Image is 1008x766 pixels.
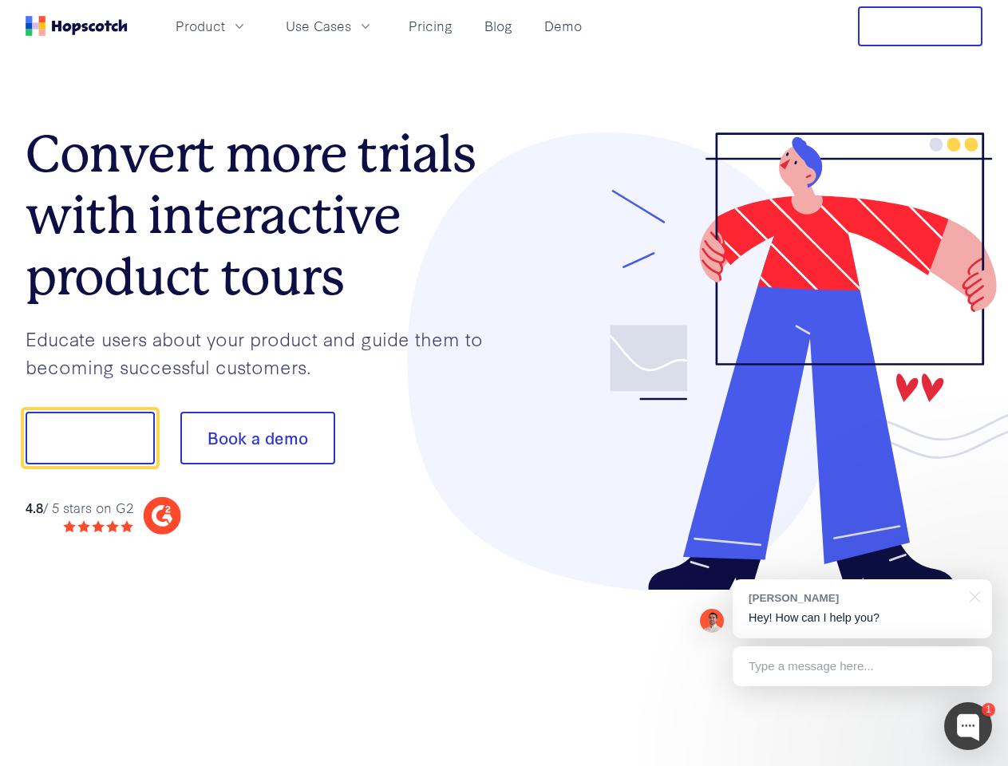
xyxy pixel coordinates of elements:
img: Mark Spera [700,609,724,633]
div: [PERSON_NAME] [749,590,960,606]
button: Use Cases [276,13,383,39]
div: Type a message here... [733,646,992,686]
a: Demo [538,13,588,39]
span: Product [176,16,225,36]
button: Book a demo [180,412,335,464]
span: Use Cases [286,16,351,36]
button: Free Trial [858,6,982,46]
p: Hey! How can I help you? [749,610,976,626]
a: Home [26,16,128,36]
div: 1 [982,703,995,717]
p: Educate users about your product and guide them to becoming successful customers. [26,325,504,380]
a: Blog [478,13,519,39]
strong: 4.8 [26,498,43,516]
a: Pricing [402,13,459,39]
h1: Convert more trials with interactive product tours [26,124,504,307]
button: Product [166,13,257,39]
button: Show me! [26,412,155,464]
div: / 5 stars on G2 [26,498,133,518]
